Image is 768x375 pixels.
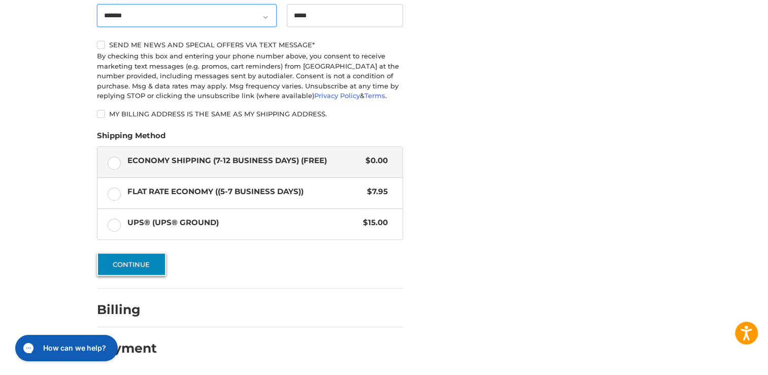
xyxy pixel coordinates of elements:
span: Flat Rate Economy ((5-7 Business Days)) [127,186,362,198]
button: Continue [97,253,166,276]
span: $7.95 [362,186,388,198]
h2: Billing [97,302,156,318]
span: $15.00 [358,217,388,229]
a: Terms [364,91,385,100]
span: UPS® (UPS® Ground) [127,217,358,229]
h2: Payment [97,340,157,356]
label: Send me news and special offers via text message* [97,41,403,49]
span: $0.00 [360,155,388,167]
a: Privacy Policy [314,91,360,100]
div: By checking this box and entering your phone number above, you consent to receive marketing text ... [97,51,403,101]
legend: Shipping Method [97,130,165,146]
span: Economy Shipping (7-12 Business Days) (Free) [127,155,361,167]
label: My billing address is the same as my shipping address. [97,110,403,118]
iframe: Gorgias live chat messenger [10,331,120,365]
